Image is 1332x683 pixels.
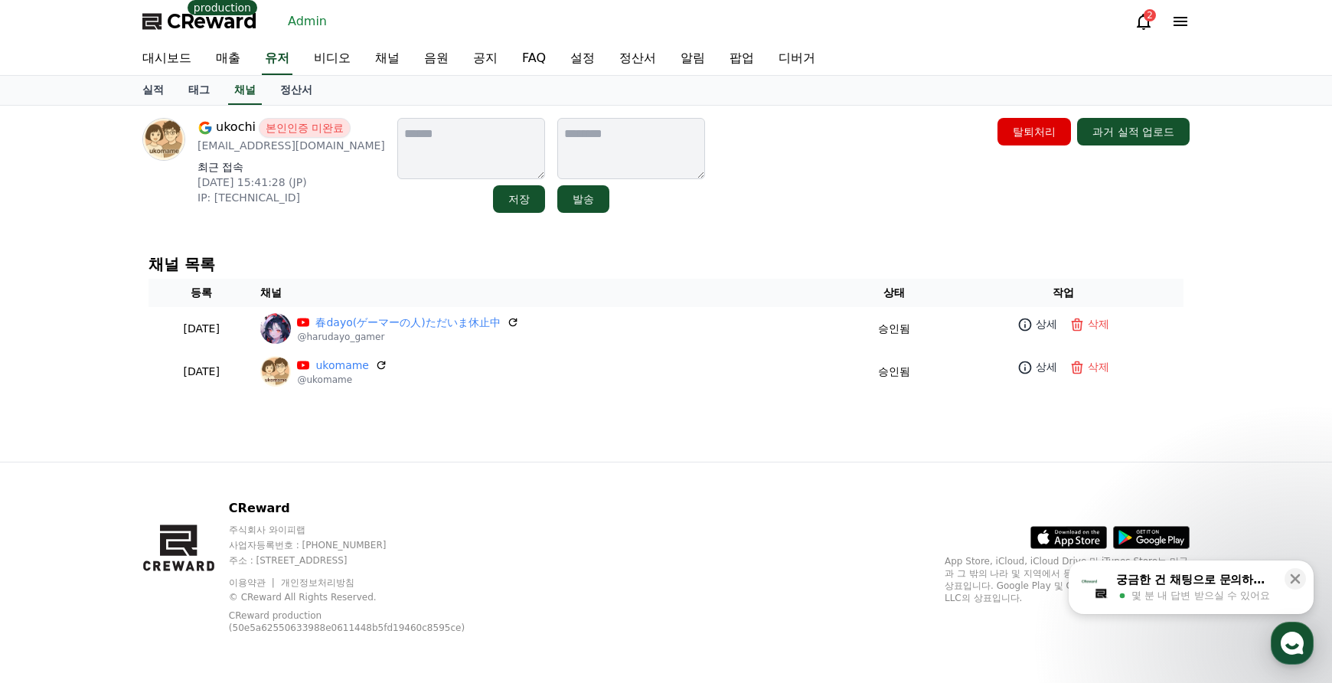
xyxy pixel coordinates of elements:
a: 채널 [228,76,262,105]
p: @ukomame [297,374,387,386]
a: 태그 [176,76,222,105]
a: 상세 [1014,356,1060,378]
a: 비디오 [302,43,363,75]
p: App Store, iCloud, iCloud Drive 및 iTunes Store는 미국과 그 밖의 나라 및 지역에서 등록된 Apple Inc.의 서비스 상표입니다. Goo... [945,555,1190,604]
p: 승인됨 [878,364,910,380]
p: [DATE] [155,364,248,380]
h4: 채널 목록 [149,256,1183,273]
button: 삭제 [1066,313,1112,335]
span: 대화 [140,509,158,521]
a: CReward [142,9,257,34]
a: 알림 [668,43,717,75]
a: 홈 [5,485,101,524]
p: 상세 [1036,359,1057,375]
a: 정산서 [607,43,668,75]
span: 본인인증 미완료 [259,118,351,138]
a: 팝업 [717,43,766,75]
a: 대시보드 [130,43,204,75]
a: ukomame [315,358,369,374]
a: FAQ [510,43,558,75]
p: 사업자등록번호 : [PHONE_NUMBER] [229,539,498,551]
p: 승인됨 [878,321,910,337]
div: 2 [1144,9,1156,21]
p: 상세 [1036,316,1057,332]
p: 삭제 [1088,359,1109,375]
span: 홈 [48,508,57,521]
p: © CReward All Rights Reserved. [229,591,498,603]
a: 디버거 [766,43,828,75]
a: 설정 [198,485,294,524]
p: CReward [229,499,498,518]
span: CReward [167,9,257,34]
button: 발송 [557,185,609,213]
p: 삭제 [1088,316,1109,332]
button: 삭제 [1066,356,1112,378]
a: 채널 [363,43,412,75]
a: 이용약관 [229,577,277,588]
p: 주식회사 와이피랩 [229,524,498,536]
img: profile image [142,118,185,161]
th: 상태 [846,279,943,307]
button: 탈퇴처리 [997,118,1071,145]
a: 실적 [130,76,176,105]
a: 대화 [101,485,198,524]
p: IP: [TECHNICAL_ID] [198,190,385,205]
span: 설정 [237,508,255,521]
button: 저장 [493,185,545,213]
p: [DATE] [155,321,248,337]
th: 작업 [942,279,1183,307]
a: 유저 [262,43,292,75]
a: 공지 [461,43,510,75]
a: 春dayo(ゲーマーの人)ただいま休止中 [315,315,500,331]
img: 春dayo(ゲーマーの人)ただいま休止中 [260,313,291,344]
a: 2 [1134,12,1153,31]
button: 과거 실적 업로드 [1077,118,1190,145]
a: 매출 [204,43,253,75]
a: Admin [282,9,333,34]
a: 설정 [558,43,607,75]
a: 정산서 [268,76,325,105]
th: 등록 [149,279,254,307]
a: 개인정보처리방침 [281,577,354,588]
a: 음원 [412,43,461,75]
img: ukomame [260,356,291,387]
p: 최근 접속 [198,159,385,175]
p: 주소 : [STREET_ADDRESS] [229,554,498,567]
p: CReward production (50e5a62550633988e0611448b5fd19460c8595ce) [229,609,474,634]
span: ukochi [216,118,256,138]
p: @harudayo_gamer [297,331,518,343]
p: [DATE] 15:41:28 (JP) [198,175,385,190]
p: [EMAIL_ADDRESS][DOMAIN_NAME] [198,138,385,153]
th: 채널 [254,279,845,307]
a: 상세 [1014,313,1060,335]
